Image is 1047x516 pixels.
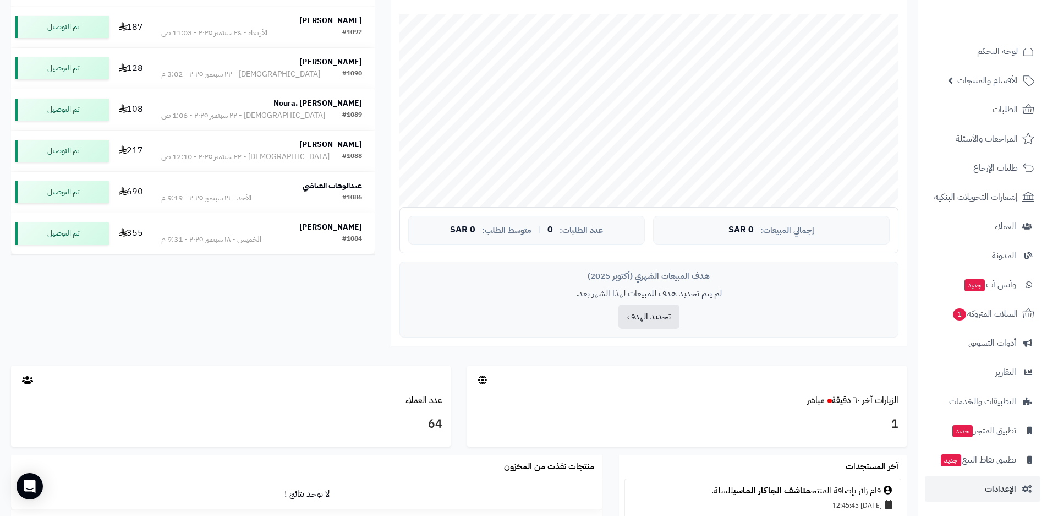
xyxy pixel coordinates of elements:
[925,447,1040,473] a: تطبيق نقاط البيعجديد
[949,394,1016,409] span: التطبيقات والخدمات
[968,335,1016,351] span: أدوات التسويق
[547,225,553,235] span: 0
[504,462,594,472] h3: منتجات نفذت من المخزون
[995,365,1016,380] span: التقارير
[113,213,149,254] td: 355
[952,425,973,437] span: جديد
[733,484,811,497] a: مناشف الجاكار الماسي
[925,417,1040,444] a: تطبيق المتجرجديد
[925,388,1040,415] a: التطبيقات والخدمات
[303,180,362,192] strong: عبدالوهاب العياضي
[925,38,1040,64] a: لوحة التحكم
[992,248,1016,263] span: المدونة
[161,151,330,162] div: [DEMOGRAPHIC_DATA] - ٢٢ سبتمبر ٢٠٢٥ - 12:10 ص
[273,97,362,109] strong: Noura. [PERSON_NAME]
[985,481,1016,497] span: الإعدادات
[925,476,1040,502] a: الإعدادات
[972,9,1037,32] img: logo-2.png
[113,131,149,171] td: 217
[995,219,1016,234] span: العملاء
[934,189,1018,205] span: إشعارات التحويلات البنكية
[299,221,362,233] strong: [PERSON_NAME]
[952,308,966,321] span: 1
[113,89,149,130] td: 108
[15,222,109,245] div: تم التوصيل
[113,48,149,89] td: 128
[15,16,109,38] div: تم التوصيل
[113,7,149,47] td: 187
[19,415,442,434] h3: 64
[807,394,898,407] a: الزيارات آخر ٦٠ دقيقةمباشر
[957,73,1018,88] span: الأقسام والمنتجات
[940,452,1016,468] span: تطبيق نقاط البيع
[941,454,961,466] span: جديد
[964,279,985,291] span: جديد
[299,56,362,68] strong: [PERSON_NAME]
[161,69,320,80] div: [DEMOGRAPHIC_DATA] - ٢٢ سبتمبر ٢٠٢٥ - 3:02 م
[342,69,362,80] div: #1090
[846,462,898,472] h3: آخر المستجدات
[342,28,362,39] div: #1092
[560,226,603,235] span: عدد الطلبات:
[807,394,825,407] small: مباشر
[618,305,679,329] button: تحديد الهدف
[538,226,541,234] span: |
[15,57,109,79] div: تم التوصيل
[17,473,43,499] div: Open Intercom Messenger
[952,306,1018,322] span: السلات المتروكة
[15,99,109,121] div: تم التوصيل
[450,225,475,235] span: 0 SAR
[113,172,149,213] td: 690
[993,102,1018,117] span: الطلبات
[161,234,261,245] div: الخميس - ١٨ سبتمبر ٢٠٢٥ - 9:31 م
[161,110,325,121] div: [DEMOGRAPHIC_DATA] - ٢٢ سبتمبر ٢٠٢٥ - 1:06 ص
[951,423,1016,438] span: تطبيق المتجر
[11,479,602,509] td: لا توجد نتائج !
[925,359,1040,385] a: التقارير
[15,181,109,203] div: تم التوصيل
[475,415,898,434] h3: 1
[925,271,1040,298] a: وآتس آبجديد
[405,394,442,407] a: عدد العملاء
[482,226,531,235] span: متوسط الطلب:
[925,126,1040,152] a: المراجعات والأسئلة
[161,28,267,39] div: الأربعاء - ٢٤ سبتمبر ٢٠٢٥ - 11:03 ص
[408,270,890,282] div: هدف المبيعات الشهري (أكتوبر 2025)
[963,277,1016,292] span: وآتس آب
[408,287,890,300] p: لم يتم تحديد هدف للمبيعات لهذا الشهر بعد.
[977,44,1018,59] span: لوحة التحكم
[631,497,895,513] div: [DATE] 12:45:45
[631,485,895,497] div: قام زائر بإضافة المنتج للسلة.
[15,140,109,162] div: تم التوصيل
[342,234,362,245] div: #1084
[925,301,1040,327] a: السلات المتروكة1
[925,213,1040,240] a: العملاء
[299,139,362,150] strong: [PERSON_NAME]
[342,151,362,162] div: #1088
[925,330,1040,356] a: أدوات التسويق
[342,193,362,204] div: #1086
[760,226,814,235] span: إجمالي المبيعات:
[925,155,1040,181] a: طلبات الإرجاع
[728,225,754,235] span: 0 SAR
[161,193,251,204] div: الأحد - ٢١ سبتمبر ٢٠٢٥ - 9:19 م
[973,160,1018,176] span: طلبات الإرجاع
[925,184,1040,210] a: إشعارات التحويلات البنكية
[925,96,1040,123] a: الطلبات
[299,15,362,26] strong: [PERSON_NAME]
[342,110,362,121] div: #1089
[925,242,1040,269] a: المدونة
[956,131,1018,146] span: المراجعات والأسئلة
